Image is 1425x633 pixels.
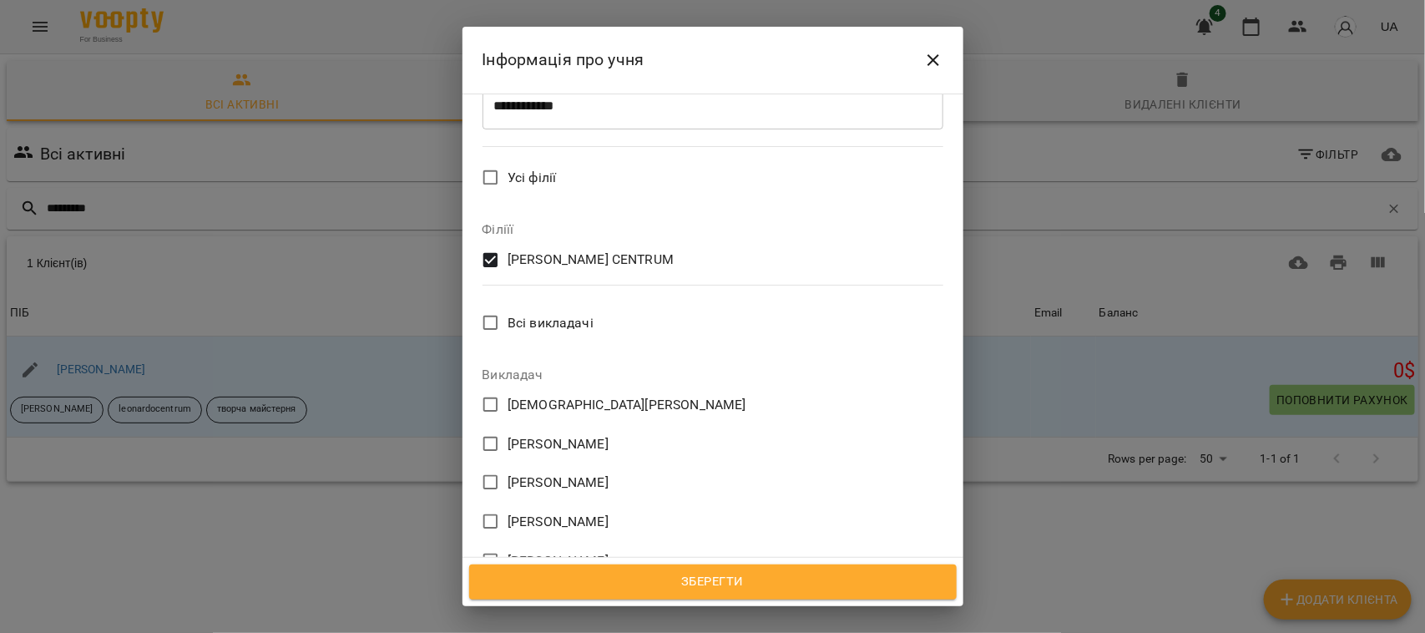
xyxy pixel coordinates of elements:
[508,512,609,532] span: [PERSON_NAME]
[508,395,746,415] span: [DEMOGRAPHIC_DATA][PERSON_NAME]
[508,168,556,188] span: Усі філії
[483,47,644,73] h6: Інформація про учня
[913,40,953,80] button: Close
[483,368,943,382] label: Викладач
[508,250,674,270] span: [PERSON_NAME] CENTRUM
[469,565,957,600] button: Зберегти
[488,571,938,593] span: Зберегти
[508,473,609,493] span: [PERSON_NAME]
[508,551,609,571] span: [PERSON_NAME]
[508,313,594,333] span: Всі викладачі
[483,223,943,236] label: Філіїї
[508,434,609,454] span: [PERSON_NAME]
